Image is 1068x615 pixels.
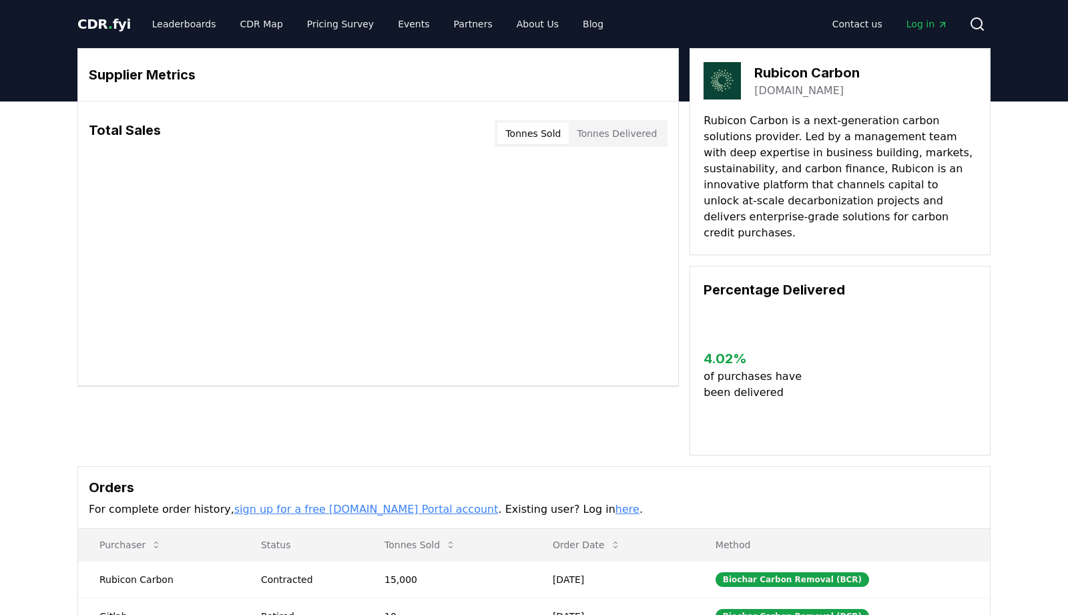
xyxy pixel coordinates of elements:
img: Rubicon Carbon-logo [704,62,741,99]
button: Tonnes Sold [374,532,467,558]
a: Events [387,12,440,36]
p: Rubicon Carbon is a next-generation carbon solutions provider. Led by a management team with deep... [704,113,977,241]
p: Status [250,538,352,552]
p: For complete order history, . Existing user? Log in . [89,501,979,518]
a: Contact us [822,12,893,36]
span: . [108,16,113,32]
a: About Us [506,12,569,36]
a: Pricing Survey [296,12,384,36]
span: Log in [906,17,948,31]
a: sign up for a free [DOMAIN_NAME] Portal account [234,503,499,516]
h3: Percentage Delivered [704,280,977,300]
a: Partners [443,12,503,36]
a: [DOMAIN_NAME] [754,83,844,99]
a: CDR Map [230,12,294,36]
button: Purchaser [89,532,172,558]
div: Contracted [261,573,352,586]
h3: 4.02 % [704,349,812,369]
a: Blog [572,12,614,36]
a: Leaderboards [142,12,227,36]
div: Biochar Carbon Removal (BCR) [716,572,869,587]
td: 15,000 [363,561,531,598]
button: Tonnes Sold [497,123,569,144]
a: CDR.fyi [77,15,131,33]
h3: Rubicon Carbon [754,63,860,83]
nav: Main [822,12,959,36]
h3: Orders [89,477,979,497]
button: Order Date [542,532,631,558]
p: Method [705,538,979,552]
h3: Supplier Metrics [89,65,667,85]
button: Tonnes Delivered [569,123,665,144]
td: [DATE] [531,561,694,598]
a: here [615,503,639,516]
a: Log in [896,12,959,36]
p: of purchases have been delivered [704,369,812,401]
td: Rubicon Carbon [78,561,240,598]
h3: Total Sales [89,120,161,147]
nav: Main [142,12,614,36]
span: CDR fyi [77,16,131,32]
